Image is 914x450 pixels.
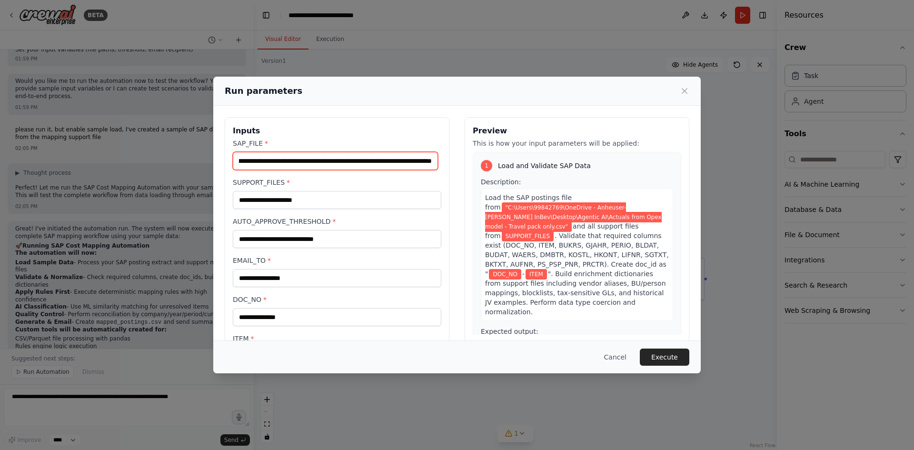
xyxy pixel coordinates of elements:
[485,194,572,211] span: Load the SAP postings file from
[225,84,302,98] h2: Run parameters
[233,334,441,343] label: ITEM
[498,161,591,170] span: Load and Validate SAP Data
[233,295,441,304] label: DOC_NO
[502,231,554,241] span: Variable: SUPPORT_FILES
[485,222,639,240] span: and all support files from
[233,256,441,265] label: EMAIL_TO
[481,160,492,171] div: 1
[233,125,441,137] h3: Inputs
[596,349,634,366] button: Cancel
[522,270,525,278] span: -
[233,217,441,226] label: AUTO_APPROVE_THRESHOLD
[526,269,547,280] span: Variable: ITEM
[485,270,666,316] span: ". Build enrichment dictionaries from support files including vendor aliases, BU/person mappings,...
[481,178,521,186] span: Description:
[473,125,681,137] h3: Preview
[485,202,662,232] span: Variable: SAP_FILE
[473,139,681,148] p: This is how your input parameters will be applied:
[640,349,689,366] button: Execute
[233,178,441,187] label: SUPPORT_FILES
[233,139,441,148] label: SAP_FILE
[481,328,538,335] span: Expected output:
[489,269,521,280] span: Variable: DOC_NO
[485,232,669,278] span: . Validate that required columns exist (DOC_NO, ITEM, BUKRS, GJAHR, PERIO, BLDAT, BUDAT, WAERS, D...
